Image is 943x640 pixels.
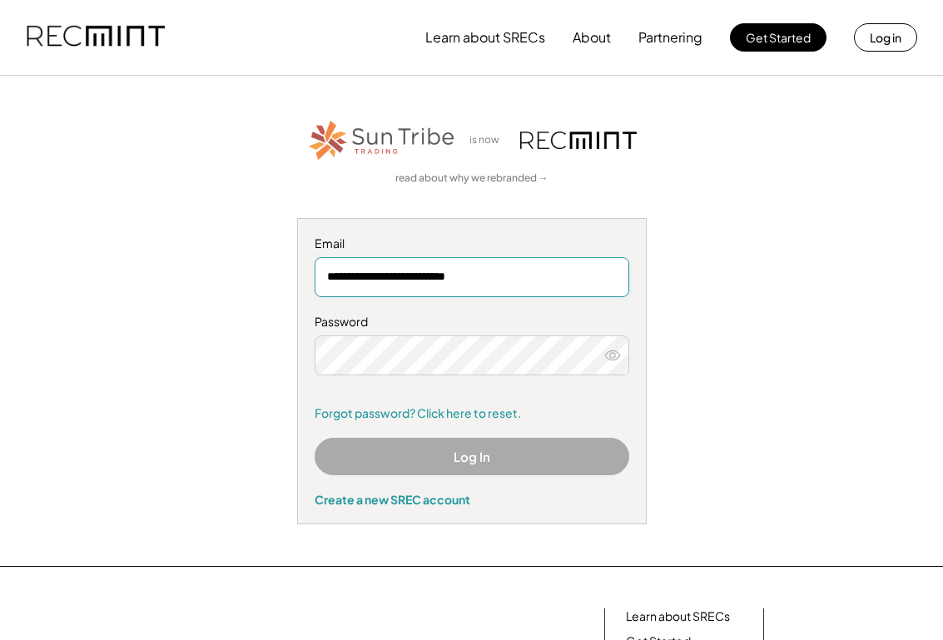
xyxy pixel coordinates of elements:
button: About [573,21,611,54]
div: Password [315,314,629,330]
a: Forgot password? Click here to reset. [315,405,629,422]
button: Learn about SRECs [425,21,545,54]
img: STT_Horizontal_Logo%2B-%2BColor.png [307,117,457,163]
a: Learn about SRECs [626,608,730,625]
img: recmint-logotype%403x.png [520,131,637,149]
button: Log in [854,23,917,52]
img: recmint-logotype%403x.png [27,9,165,66]
div: Create a new SREC account [315,492,629,507]
div: Email [315,236,629,252]
button: Get Started [730,23,826,52]
a: read about why we rebranded → [395,171,548,186]
div: is now [465,133,512,147]
button: Log In [315,438,629,475]
button: Partnering [638,21,702,54]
